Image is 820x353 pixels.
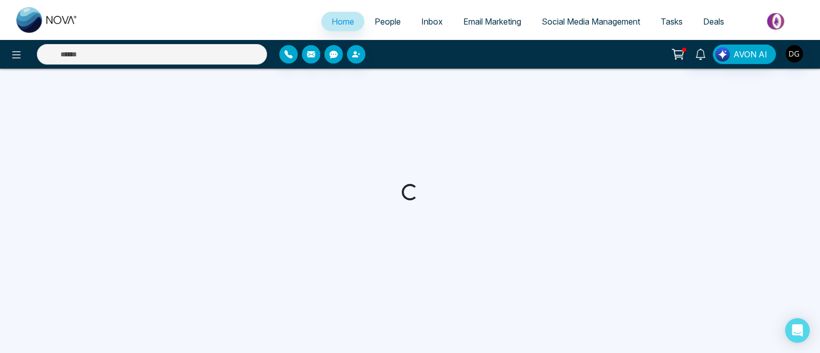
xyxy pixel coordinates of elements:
span: Tasks [661,16,683,27]
a: People [364,12,411,31]
a: Tasks [650,12,693,31]
span: AVON AI [733,48,767,60]
a: Email Marketing [453,12,531,31]
a: Deals [693,12,734,31]
div: Open Intercom Messenger [785,318,810,343]
a: Home [321,12,364,31]
img: User Avatar [786,45,803,63]
span: Social Media Management [542,16,640,27]
img: Nova CRM Logo [16,7,78,33]
span: Deals [703,16,724,27]
span: People [375,16,401,27]
span: Email Marketing [463,16,521,27]
span: Home [332,16,354,27]
img: Market-place.gif [740,10,814,33]
span: Inbox [421,16,443,27]
img: Lead Flow [715,47,730,61]
a: Inbox [411,12,453,31]
button: AVON AI [713,45,776,64]
a: Social Media Management [531,12,650,31]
